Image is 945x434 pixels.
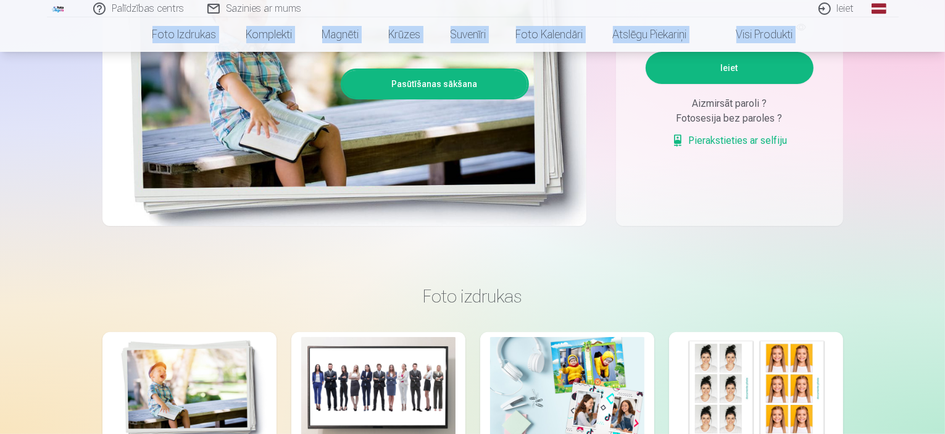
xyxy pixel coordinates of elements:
[307,17,374,52] a: Magnēti
[138,17,231,52] a: Foto izdrukas
[231,17,307,52] a: Komplekti
[646,111,814,126] div: Fotosesija bez paroles ?
[436,17,501,52] a: Suvenīri
[702,17,808,52] a: Visi produkti
[646,96,814,111] div: Aizmirsāt paroli ?
[501,17,598,52] a: Foto kalendāri
[112,285,833,307] h3: Foto izdrukas
[343,70,527,98] a: Pasūtīšanas sākšana
[374,17,436,52] a: Krūzes
[646,52,814,84] button: Ieiet
[598,17,702,52] a: Atslēgu piekariņi
[672,133,788,148] a: Pierakstieties ar selfiju
[52,5,65,12] img: /fa1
